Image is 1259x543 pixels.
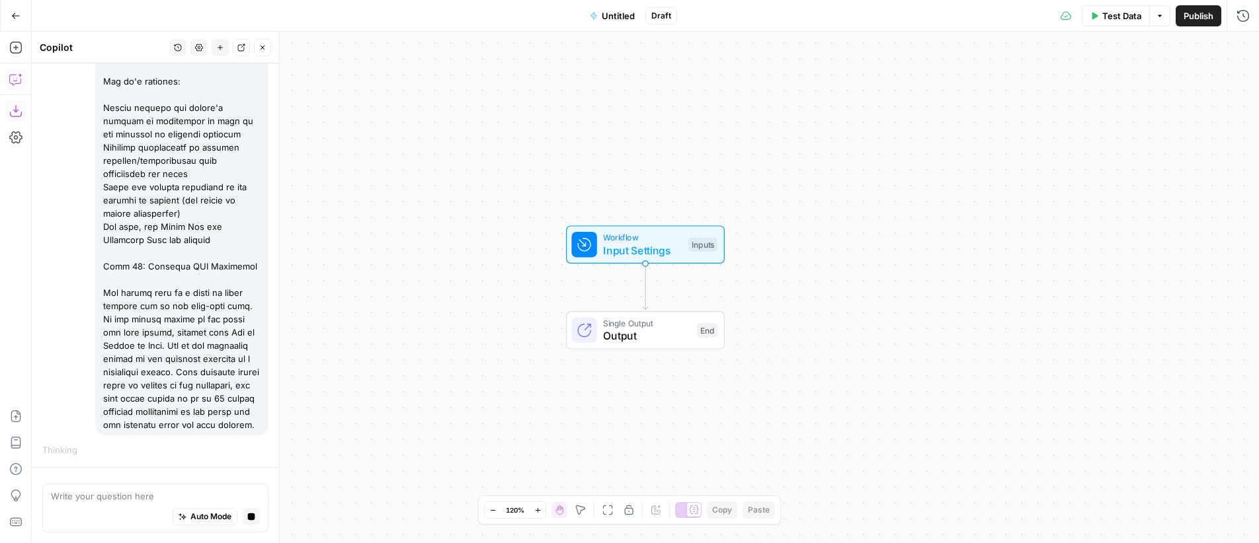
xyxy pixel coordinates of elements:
div: Copilot [40,41,165,54]
div: End [697,323,717,338]
div: Thinking [42,443,268,456]
button: Copy [707,501,737,519]
span: Draft [651,10,671,22]
button: Publish [1176,5,1221,26]
span: Input Settings [603,242,682,258]
span: Paste [748,504,770,516]
button: Auto Mode [173,508,237,525]
span: Single Output [603,316,690,329]
div: WorkflowInput SettingsInputs [522,225,768,264]
button: Untitled [582,5,643,26]
button: Paste [743,501,775,519]
div: Single OutputOutputEnd [522,311,768,349]
span: Copy [712,504,732,516]
span: Workflow [603,231,682,244]
span: 120% [506,505,524,515]
div: ... [77,443,85,456]
span: Publish [1184,9,1213,22]
button: Test Data [1082,5,1149,26]
span: Auto Mode [190,511,231,523]
span: Untitled [602,9,635,22]
span: Test Data [1102,9,1141,22]
span: Output [603,328,690,344]
div: Inputs [688,237,717,252]
g: Edge from start to end [643,264,647,310]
